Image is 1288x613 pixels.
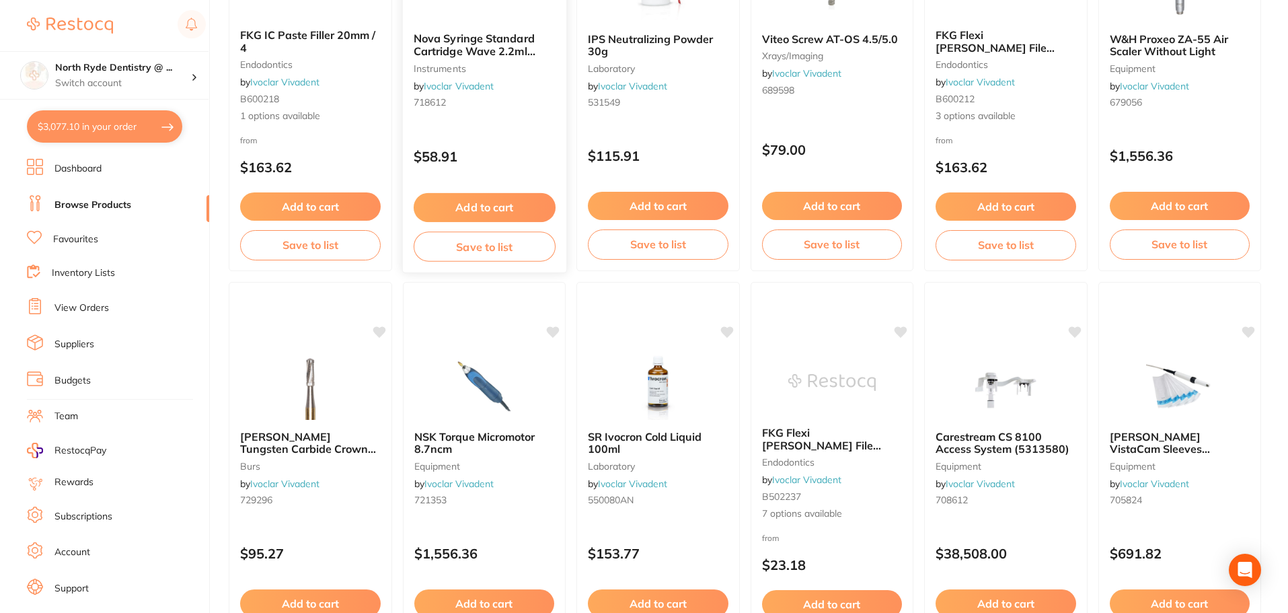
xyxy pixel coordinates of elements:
a: Subscriptions [54,510,112,524]
span: by [762,474,841,486]
a: Ivoclar Vivadent [250,478,319,490]
img: North Ryde Dentistry @ Macquarie Park [21,62,48,89]
button: Add to cart [1110,192,1250,220]
span: 705824 [1110,494,1142,506]
small: equipment [1110,461,1250,472]
img: Meisinger Tungsten Carbide Crown Cutter HM36R 314 012 / 5 [266,353,354,420]
span: NSK Torque Micromotor 8.7ncm [414,430,535,456]
b: FKG Flexi K Hand File 31mm / 6 [936,29,1076,54]
b: Carestream CS 8100 Access System (5313580) [936,431,1076,456]
a: Ivoclar Vivadent [772,67,841,79]
small: endodontics [762,457,903,468]
span: from [240,135,258,145]
button: Save to list [240,230,381,260]
small: equipment [936,461,1076,472]
a: Ivoclar Vivadent [598,80,667,92]
span: by [1110,478,1189,490]
b: SR Ivocron Cold Liquid 100ml [588,431,728,456]
a: Restocq Logo [27,10,113,41]
span: FKG IC Paste Filler 20mm / 4 [240,28,375,54]
span: by [414,478,494,490]
span: by [588,80,667,92]
a: View Orders [54,301,109,315]
small: laboratory [588,63,728,74]
span: 708612 [936,494,968,506]
span: W&H Proxeo ZA-55 Air Scaler Without Light [1110,32,1228,58]
small: equipment [414,461,555,472]
span: by [240,478,319,490]
span: 550080AN [588,494,634,506]
button: Save to list [413,231,555,262]
p: $79.00 [762,142,903,157]
span: FKG Flexi [PERSON_NAME] File 31mm / 6 [936,28,1055,67]
span: SR Ivocron Cold Liquid 100ml [588,430,702,456]
a: Ivoclar Vivadent [946,76,1015,88]
span: B600218 [240,93,279,105]
a: Browse Products [54,199,131,212]
p: $163.62 [936,159,1076,175]
p: $691.82 [1110,546,1250,561]
a: Dashboard [54,162,102,176]
span: 1 options available [240,110,381,123]
a: Inventory Lists [52,266,115,280]
span: 718612 [413,96,445,108]
a: Budgets [54,374,91,388]
span: [PERSON_NAME] VistaCam Sleeves (210601050) / 500 [1110,430,1210,468]
button: $3,077.10 in your order [27,110,182,143]
span: from [936,135,953,145]
a: Ivoclar Vivadent [1120,80,1189,92]
span: 689598 [762,84,794,96]
small: xrays/imaging [762,50,903,61]
span: 3 options available [936,110,1076,123]
span: [PERSON_NAME] Tungsten Carbide Crown Cutter HM36R 314 012 / 5 [240,430,376,468]
img: FKG Flexi K Hand File 25mm / 6 [788,349,876,416]
img: Restocq Logo [27,17,113,34]
small: burs [240,461,381,472]
span: B502237 [762,491,801,503]
p: $163.62 [240,159,381,175]
span: by [413,80,493,92]
b: W&H Proxeo ZA-55 Air Scaler Without Light [1110,33,1250,58]
small: instruments [413,63,555,73]
span: RestocqPay [54,444,106,458]
a: RestocqPay [27,443,106,458]
span: IPS Neutralizing Powder 30g [588,32,713,58]
p: $58.91 [413,149,555,164]
img: SR Ivocron Cold Liquid 100ml [614,353,702,420]
small: endodontics [936,59,1076,70]
span: by [240,76,319,88]
button: Add to cart [413,193,555,222]
p: $1,556.36 [1110,148,1250,164]
span: 7 options available [762,507,903,521]
a: Ivoclar Vivadent [1120,478,1189,490]
b: Viteo Screw AT-OS 4.5/5.0 [762,33,903,45]
p: $115.91 [588,148,728,164]
a: Ivoclar Vivadent [424,80,494,92]
span: by [936,478,1015,490]
span: Nova Syringe Standard Cartridge Wave 2.2ml (N0931) [413,32,535,70]
p: $23.18 [762,557,903,573]
a: Ivoclar Vivadent [772,474,841,486]
b: FKG Flexi K Hand File 25mm / 6 [762,427,903,452]
span: from [762,533,780,543]
span: by [588,478,667,490]
a: Ivoclar Vivadent [250,76,319,88]
button: Save to list [1110,229,1250,259]
span: by [762,67,841,79]
a: Ivoclar Vivadent [424,478,494,490]
p: $153.77 [588,546,728,561]
span: 679056 [1110,96,1142,108]
span: Viteo Screw AT-OS 4.5/5.0 [762,32,898,46]
span: 531549 [588,96,620,108]
p: $38,508.00 [936,546,1076,561]
a: Ivoclar Vivadent [946,478,1015,490]
a: Favourites [53,233,98,246]
small: laboratory [588,461,728,472]
img: Durr VistaCam Sleeves (210601050) / 500 [1136,353,1223,420]
button: Add to cart [240,192,381,221]
button: Save to list [588,229,728,259]
span: by [1110,80,1189,92]
a: Account [54,546,90,559]
b: Nova Syringe Standard Cartridge Wave 2.2ml (N0931) [413,32,555,57]
a: Support [54,582,89,596]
